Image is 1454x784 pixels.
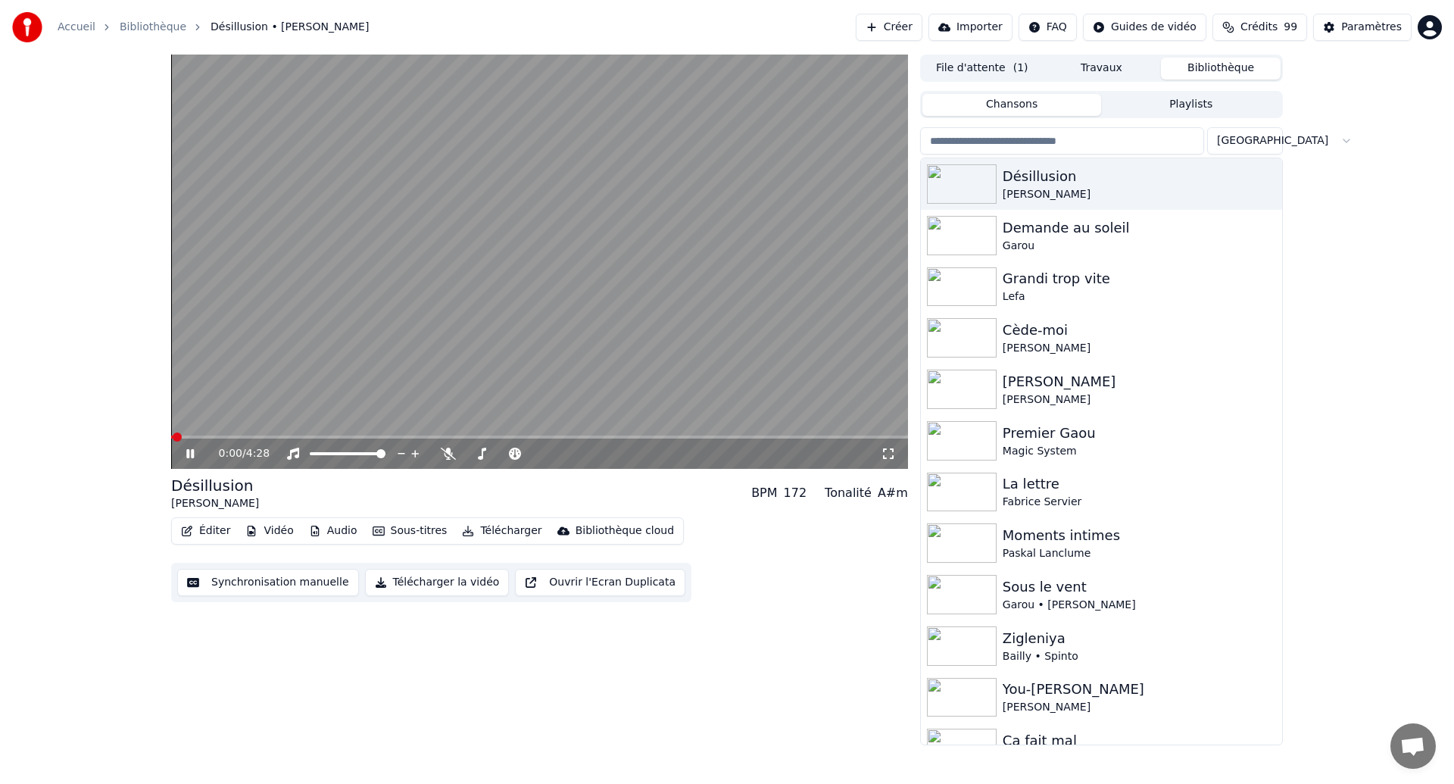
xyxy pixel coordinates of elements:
div: Tonalité [825,484,872,502]
div: A#m [878,484,908,502]
button: Playlists [1101,94,1281,116]
span: Crédits [1240,20,1278,35]
button: Travaux [1042,58,1162,80]
div: Fabrice Servier [1003,495,1276,510]
div: [PERSON_NAME] [1003,392,1276,408]
div: [PERSON_NAME] [1003,700,1276,715]
button: FAQ [1019,14,1077,41]
div: La lettre [1003,473,1276,495]
button: Paramètres [1313,14,1412,41]
div: Premier Gaou [1003,423,1276,444]
div: / [219,446,255,461]
div: [PERSON_NAME] [1003,341,1276,356]
button: Ouvrir l'Ecran Duplicata [515,569,685,596]
span: Désillusion • [PERSON_NAME] [211,20,369,35]
div: Désillusion [171,475,259,496]
div: 172 [784,484,807,502]
div: Ouvrir le chat [1390,723,1436,769]
button: Télécharger [456,520,548,542]
button: Bibliothèque [1161,58,1281,80]
div: Lefa [1003,289,1276,305]
span: 99 [1284,20,1297,35]
div: Bibliothèque cloud [576,523,674,539]
span: ( 1 ) [1013,61,1028,76]
div: Sous le vent [1003,576,1276,598]
span: 4:28 [246,446,270,461]
div: Ca fait mal [1003,730,1276,751]
div: [PERSON_NAME] [171,496,259,511]
button: File d'attente [922,58,1042,80]
span: [GEOGRAPHIC_DATA] [1217,133,1328,148]
a: Bibliothèque [120,20,186,35]
button: Importer [928,14,1012,41]
button: Audio [303,520,363,542]
div: Demande au soleil [1003,217,1276,239]
div: Garou [1003,239,1276,254]
div: Désillusion [1003,166,1276,187]
button: Chansons [922,94,1102,116]
div: Moments intimes [1003,525,1276,546]
img: youka [12,12,42,42]
button: Sous-titres [367,520,454,542]
div: Garou • [PERSON_NAME] [1003,598,1276,613]
div: [PERSON_NAME] [1003,371,1276,392]
div: Paramètres [1341,20,1402,35]
button: Crédits99 [1212,14,1307,41]
div: Zigleniya [1003,628,1276,649]
button: Télécharger la vidéo [365,569,510,596]
div: You-[PERSON_NAME] [1003,679,1276,700]
button: Créer [856,14,922,41]
nav: breadcrumb [58,20,369,35]
div: Bailly • Spinto [1003,649,1276,664]
div: BPM [751,484,777,502]
button: Synchronisation manuelle [177,569,359,596]
span: 0:00 [219,446,242,461]
div: Cède-moi [1003,320,1276,341]
div: Grandi trop vite [1003,268,1276,289]
div: Paskal Lanclume [1003,546,1276,561]
a: Accueil [58,20,95,35]
div: [PERSON_NAME] [1003,187,1276,202]
button: Guides de vidéo [1083,14,1206,41]
button: Éditer [175,520,236,542]
div: Magic System [1003,444,1276,459]
button: Vidéo [239,520,299,542]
